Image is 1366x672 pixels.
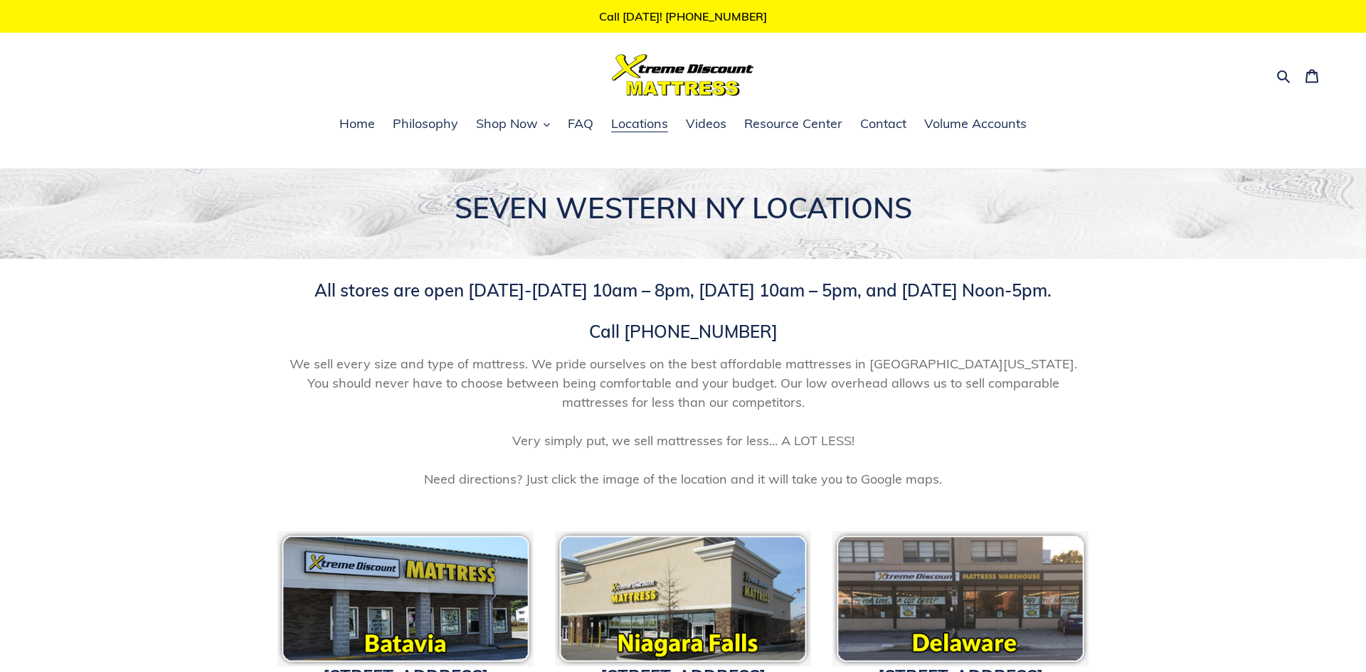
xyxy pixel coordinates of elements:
a: Contact [853,114,914,135]
span: FAQ [568,115,593,132]
a: Locations [604,114,675,135]
span: All stores are open [DATE]-[DATE] 10am – 8pm, [DATE] 10am – 5pm, and [DATE] Noon-5pm. Call [PHONE... [314,279,1052,342]
span: Shop Now [476,115,538,132]
span: Videos [686,115,726,132]
img: pf-c8c7db02--bataviaicon.png [277,531,534,666]
span: Home [339,115,375,132]
span: Philosophy [393,115,458,132]
a: Philosophy [386,114,465,135]
button: Shop Now [469,114,557,135]
span: We sell every size and type of mattress. We pride ourselves on the best affordable mattresses in ... [277,354,1089,489]
img: Xtreme Discount Mattress [612,54,754,96]
a: Videos [679,114,734,135]
span: Locations [611,115,668,132]
a: Volume Accounts [917,114,1034,135]
span: SEVEN WESTERN NY LOCATIONS [455,190,912,225]
a: Resource Center [737,114,849,135]
span: Resource Center [744,115,842,132]
a: Home [332,114,382,135]
span: Volume Accounts [924,115,1027,132]
span: Contact [860,115,906,132]
a: FAQ [561,114,600,135]
img: Xtreme Discount Mattress Niagara Falls [555,531,811,666]
img: pf-118c8166--delawareicon.png [832,531,1089,666]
